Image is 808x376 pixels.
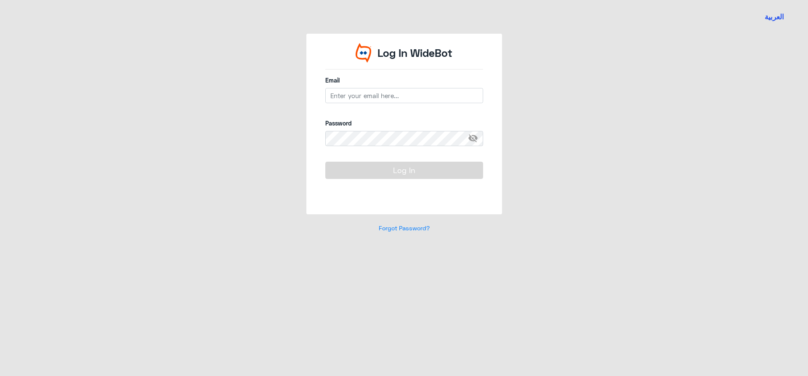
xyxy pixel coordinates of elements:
[356,43,372,63] img: Widebot Logo
[325,162,483,179] button: Log In
[325,88,483,103] input: Enter your email here...
[325,119,483,128] label: Password
[765,12,784,22] button: العربية
[760,6,789,27] a: Switch language
[379,224,430,232] a: Forgot Password?
[377,45,452,61] p: Log In WideBot
[325,76,483,85] label: Email
[468,131,483,146] span: visibility_off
